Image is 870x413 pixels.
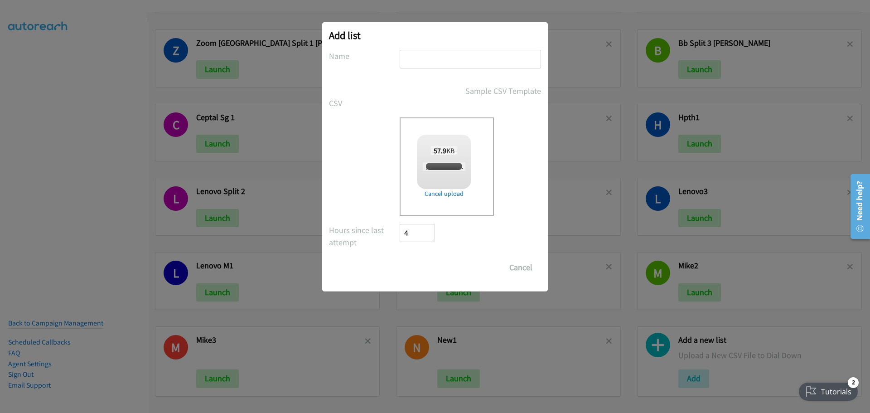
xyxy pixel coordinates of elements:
[844,170,870,243] iframe: Resource Center
[465,85,541,97] a: Sample CSV Template
[793,374,863,406] iframe: Checklist
[431,146,458,155] span: KB
[329,50,400,62] label: Name
[329,29,541,42] h2: Add list
[501,258,541,277] button: Cancel
[329,224,400,248] label: Hours since last attempt
[329,97,400,109] label: CSV
[417,189,471,199] a: Cancel upload
[423,162,546,171] span: [PERSON_NAME] + Dell Virtual Forum [DATE].csv
[434,146,446,155] strong: 57.9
